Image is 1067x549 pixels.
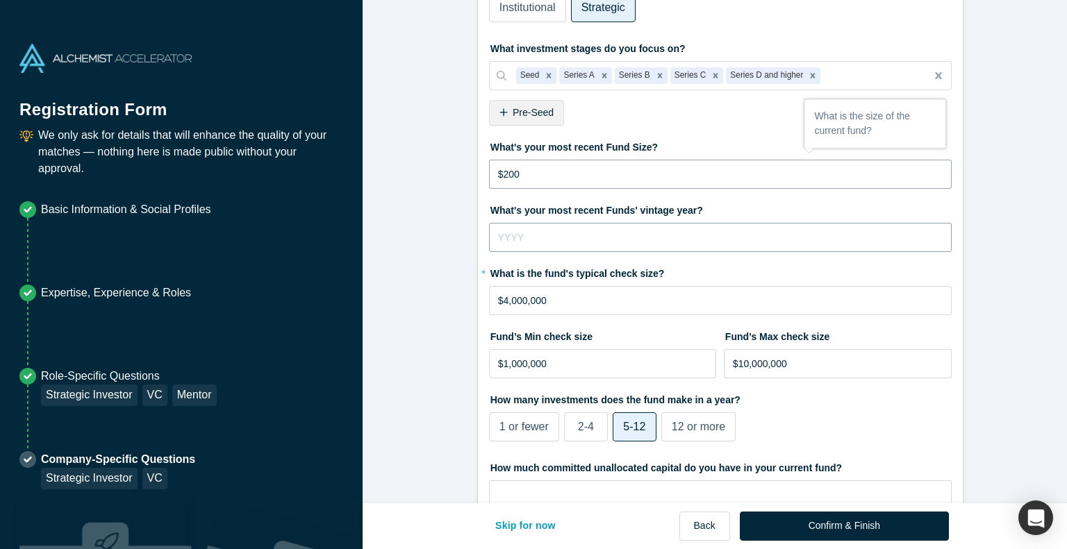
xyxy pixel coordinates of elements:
[489,100,564,126] div: Pre-Seed
[672,421,725,432] span: 12 or more
[578,421,594,432] span: 2-4
[41,201,211,218] p: Basic Information & Social Profiles
[41,451,195,468] p: Company-Specific Questions
[41,368,217,385] p: Role-Specific Questions
[481,512,570,541] button: Skip for now
[541,67,556,84] div: Remove Seed
[19,44,192,73] img: Alchemist Accelerator Logo
[597,67,612,84] div: Remove Series A
[679,512,730,541] button: Back
[489,262,952,281] label: What is the fund's typical check size?
[41,285,191,301] p: Expertise, Experience & Roles
[489,223,952,252] input: YYYY
[142,385,167,406] div: VC
[489,286,952,315] input: $
[559,67,596,84] div: Series A
[41,385,138,406] div: Strategic Investor
[615,67,652,84] div: Series B
[513,107,554,118] span: Pre-Seed
[499,1,556,13] span: Institutional
[724,349,952,378] input: $
[38,127,343,177] p: We only ask for details that will enhance the quality of your matches — nothing here is made publ...
[805,67,820,84] div: Remove Series D and higher
[489,37,952,56] label: What investment stages do you focus on?
[804,99,945,148] div: What is the size of the current fund?
[623,421,645,432] span: 5-12
[489,160,952,189] input: $
[724,325,952,344] label: Fund’s Max check size
[142,468,167,489] div: VC
[489,199,952,218] label: What's your most recent Funds' vintage year?
[489,388,952,407] label: How many investments does the fund make in a year?
[726,67,805,84] div: Series D and higher
[489,325,717,344] label: Fund’s Min check size
[670,67,709,84] div: Series C
[499,421,549,432] span: 1 or fewer
[516,67,542,84] div: Seed
[740,512,949,541] button: Confirm & Finish
[172,385,217,406] div: Mentor
[19,83,343,122] h1: Registration Form
[581,1,625,13] span: Strategic
[489,349,717,378] input: $
[708,67,723,84] div: Remove Series C
[41,468,138,489] div: Strategic Investor
[489,456,952,475] label: How much committed unallocated capital do you have in your current fund?
[652,67,668,84] div: Remove Series B
[489,135,952,155] label: What's your most recent Fund Size?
